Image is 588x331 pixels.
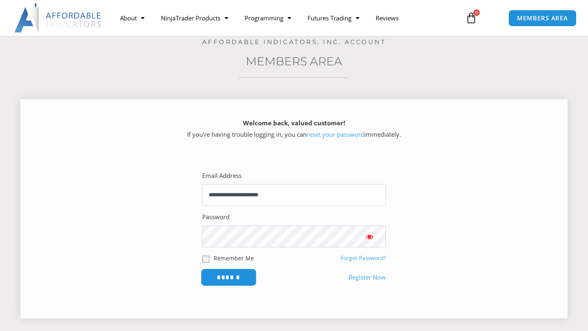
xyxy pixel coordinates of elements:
a: NinjaTrader Products [153,9,236,27]
img: LogoAI | Affordable Indicators – NinjaTrader [14,3,102,33]
a: Affordable Indicators, Inc. Account [202,38,386,46]
a: 0 [453,6,489,30]
a: MEMBERS AREA [508,10,577,27]
a: Members Area [246,54,342,68]
label: Email Address [202,170,242,182]
button: Show password [353,226,386,247]
label: Remember Me [214,254,254,262]
a: Futures Trading [299,9,367,27]
a: Forgot Password? [341,254,386,262]
a: Reviews [367,9,407,27]
a: Programming [236,9,299,27]
nav: Menu [112,9,459,27]
a: About [112,9,153,27]
a: Register Now [349,272,386,283]
p: If you’re having trouble logging in, you can immediately. [35,118,553,140]
strong: Welcome back, valued customer! [243,119,345,127]
span: 0 [473,9,480,16]
span: MEMBERS AREA [517,15,568,21]
label: Password [202,211,229,223]
a: reset your password [307,130,364,138]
